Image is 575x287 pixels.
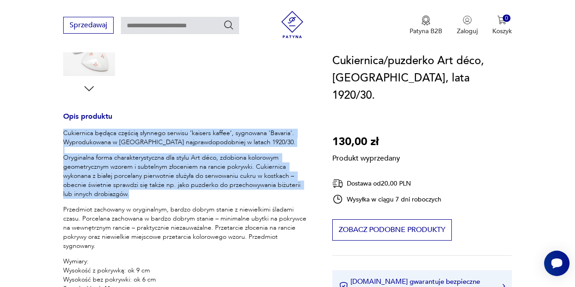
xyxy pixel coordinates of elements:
p: Produkt wyprzedany [332,151,400,163]
div: 0 [503,15,510,22]
button: Zaloguj [457,15,478,35]
p: Przedmiot zachowany w oryginalnym, bardzo dobrym stanie z niewielkimi śladami czasu. Porcelana za... [63,205,310,251]
button: Zobacz podobne produkty [332,219,452,241]
button: 0Koszyk [492,15,512,35]
div: Wysyłka w ciągu 7 dni roboczych [332,194,441,205]
p: Cukiernica będąca częścią słynnego serwisu ‘kaisers kaffee’, sygnowana 'Bavaria'. Wyprodukowana w... [63,129,310,147]
a: Ikona medaluPatyna B2B [410,15,442,35]
button: Szukaj [223,20,234,30]
p: 130,00 zł [332,133,400,151]
div: Dostawa od 20,00 PLN [332,178,441,189]
p: Koszyk [492,27,512,35]
img: Patyna - sklep z meblami i dekoracjami vintage [279,11,306,38]
img: Ikona koszyka [497,15,506,25]
img: Ikona medalu [421,15,430,25]
img: Ikonka użytkownika [463,15,472,25]
p: Patyna B2B [410,27,442,35]
iframe: Smartsupp widget button [544,251,570,276]
h3: Opis produktu [63,114,310,129]
button: Patyna B2B [410,15,442,35]
button: Sprzedawaj [63,17,114,34]
p: Zaloguj [457,27,478,35]
h1: Cukiernica/puzderko Art déco, [GEOGRAPHIC_DATA], lata 1920/30. [332,52,512,104]
a: Sprzedawaj [63,23,114,29]
img: Ikona dostawy [332,178,343,189]
p: Oryginalna forma charakterystyczna dla stylu Art déco, zdobiona kolorowym geometrycznym wzorem i ... [63,153,310,199]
